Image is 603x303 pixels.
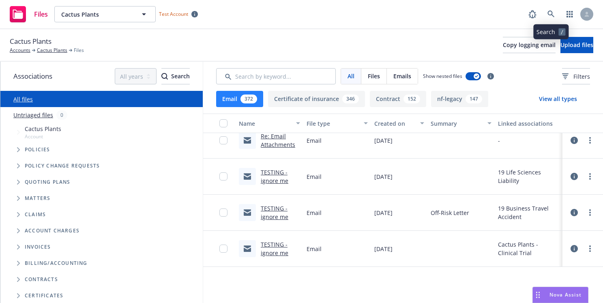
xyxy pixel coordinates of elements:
[427,114,495,133] button: Summary
[268,91,365,107] button: Certificate of insurance
[34,11,48,17] span: Files
[74,47,84,54] span: Files
[56,110,67,120] div: 0
[393,72,411,80] span: Emails
[0,123,203,255] div: Tree Example
[156,10,201,18] span: Test Account
[423,73,462,80] span: Show nested files
[13,111,53,119] a: Untriaged files
[562,72,590,81] span: Filters
[431,208,469,217] span: Off-Risk Letter
[307,136,322,145] span: Email
[498,168,559,185] div: 19 Life Sciences Liability
[374,119,415,128] div: Created on
[219,136,227,144] input: Toggle Row Selected
[342,95,359,103] div: 346
[573,72,590,81] span: Filters
[370,91,426,107] button: Contract
[431,91,488,107] button: nf-legacy
[25,228,79,233] span: Account charges
[543,6,559,22] a: Search
[6,3,51,26] a: Files
[585,172,595,181] a: more
[25,277,58,282] span: Contracts
[219,208,227,217] input: Toggle Row Selected
[25,245,51,249] span: Invoices
[307,172,322,181] span: Email
[307,119,359,128] div: File type
[585,135,595,145] a: more
[159,11,188,17] span: Test Account
[61,10,131,19] span: Cactus Plants
[549,291,582,298] span: Nova Assist
[219,245,227,253] input: Toggle Row Selected
[25,212,46,217] span: Claims
[54,6,156,22] button: Cactus Plants
[25,261,88,266] span: Billing/Accounting
[219,172,227,181] input: Toggle Row Selected
[498,240,559,257] div: Cactus Plants - Clinical Trial
[25,163,100,168] span: Policy change requests
[374,245,393,253] span: [DATE]
[403,95,420,103] div: 152
[13,71,52,82] span: Associations
[161,68,190,84] button: SearchSearch
[431,119,483,128] div: Summary
[307,208,322,217] span: Email
[37,47,67,54] a: Cactus Plants
[161,73,168,80] svg: Search
[10,36,52,47] span: Cactus Plants
[495,114,562,133] button: Linked associations
[240,95,257,103] div: 372
[374,208,393,217] span: [DATE]
[503,41,556,49] span: Copy logging email
[585,244,595,254] a: more
[498,204,559,221] div: 19 Business Travel Accident
[25,147,50,152] span: Policies
[532,287,588,303] button: Nova Assist
[161,69,190,84] div: Search
[25,133,61,140] span: Account
[216,91,263,107] button: Email
[261,204,288,221] a: TESTING - ignore me
[239,119,291,128] div: Name
[25,293,63,298] span: Certificates
[526,91,590,107] button: View all types
[562,6,578,22] a: Switch app
[13,95,33,103] a: All files
[25,196,50,201] span: Matters
[374,136,393,145] span: [DATE]
[219,119,227,127] input: Select all
[261,241,288,257] a: TESTING - ignore me
[560,37,593,53] button: Upload files
[216,68,336,84] input: Search by keyword...
[10,47,30,54] a: Accounts
[25,125,61,133] span: Cactus Plants
[585,208,595,217] a: more
[498,136,500,145] div: -
[374,172,393,181] span: [DATE]
[368,72,380,80] span: Files
[498,119,559,128] div: Linked associations
[303,114,371,133] button: File type
[560,41,593,49] span: Upload files
[533,287,543,303] div: Drag to move
[348,72,354,80] span: All
[466,95,482,103] div: 147
[307,245,322,253] span: Email
[524,6,541,22] a: Report a Bug
[261,168,288,185] a: TESTING - ignore me
[503,37,556,53] button: Copy logging email
[562,68,590,84] button: Filters
[236,114,303,133] button: Name
[25,180,71,185] span: Quoting plans
[371,114,427,133] button: Created on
